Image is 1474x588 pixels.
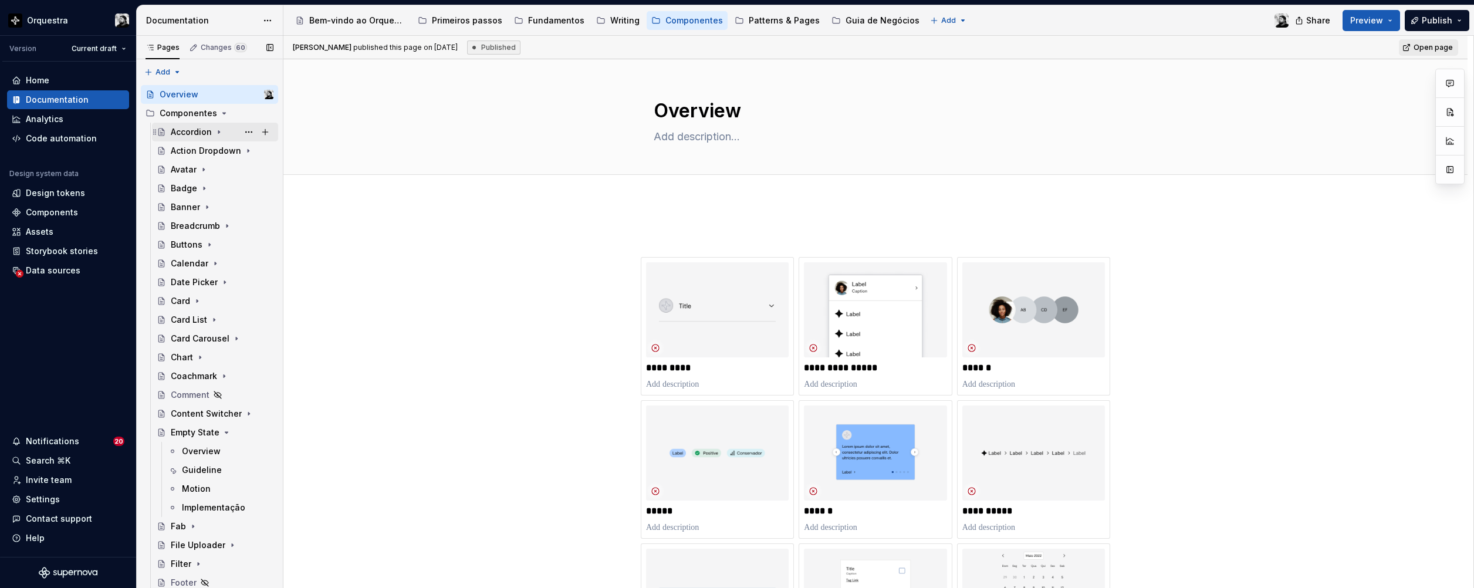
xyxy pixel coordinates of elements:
[26,435,79,447] div: Notifications
[26,75,49,86] div: Home
[651,97,1095,125] textarea: Overview
[182,464,222,476] div: Guideline
[293,43,458,52] span: published this page on [DATE]
[152,141,278,160] a: Action Dropdown
[171,370,217,382] div: Coachmark
[171,220,220,232] div: Breadcrumb
[152,235,278,254] a: Buttons
[26,513,92,525] div: Contact support
[26,226,53,238] div: Assets
[39,567,97,579] svg: Supernova Logo
[163,498,278,517] a: Implementação
[26,265,80,276] div: Data sources
[152,404,278,423] a: Content Switcher
[962,405,1105,501] img: 245aa844-a131-46f3-a448-d265d69567b2.png
[1414,43,1453,52] span: Open page
[7,261,129,280] a: Data sources
[26,245,98,257] div: Storybook stories
[26,474,72,486] div: Invite team
[432,15,502,26] div: Primeiros passos
[171,539,225,551] div: File Uploader
[467,40,520,55] div: Published
[290,11,411,30] a: Bem-vindo ao Orquestra!
[27,15,68,26] div: Orquestra
[160,89,198,100] div: Overview
[171,276,218,288] div: Date Picker
[264,90,273,99] img: Lucas Angelo Marim
[182,445,221,457] div: Overview
[163,461,278,479] a: Guideline
[647,11,728,30] a: Componentes
[141,104,278,123] div: Componentes
[171,333,229,344] div: Card Carousel
[927,12,971,29] button: Add
[2,8,134,33] button: OrquestraLucas Angelo Marim
[7,222,129,241] a: Assets
[141,64,185,80] button: Add
[152,254,278,273] a: Calendar
[171,389,209,401] div: Comment
[9,169,79,178] div: Design system data
[152,517,278,536] a: Fab
[171,183,197,194] div: Badge
[155,67,170,77] span: Add
[163,479,278,498] a: Motion
[509,11,589,30] a: Fundamentos
[7,203,129,222] a: Components
[152,423,278,442] a: Empty State
[115,13,129,28] img: Lucas Angelo Marim
[152,292,278,310] a: Card
[730,11,824,30] a: Patterns & Pages
[7,184,129,202] a: Design tokens
[1306,15,1330,26] span: Share
[1405,10,1469,31] button: Publish
[152,198,278,217] a: Banner
[7,110,129,129] a: Analytics
[152,348,278,367] a: Chart
[171,408,242,420] div: Content Switcher
[7,242,129,261] a: Storybook stories
[26,133,97,144] div: Code automation
[293,43,351,52] span: [PERSON_NAME]
[171,558,191,570] div: Filter
[113,437,124,446] span: 20
[749,15,820,26] div: Patterns & Pages
[171,239,202,251] div: Buttons
[182,483,211,495] div: Motion
[7,71,129,90] a: Home
[591,11,644,30] a: Writing
[7,129,129,148] a: Code automation
[163,442,278,461] a: Overview
[7,509,129,528] button: Contact support
[1350,15,1383,26] span: Preview
[146,15,257,26] div: Documentation
[646,262,789,357] img: cc264579-cf50-424e-bd7c-53c80baa40d7.png
[171,201,200,213] div: Banner
[152,367,278,386] a: Coachmark
[827,11,924,30] a: Guia de Negócios
[171,126,212,138] div: Accordion
[171,258,208,269] div: Calendar
[962,262,1105,357] img: 1903a365-ea3f-494c-a9c8-559e4406bcc5.png
[846,15,919,26] div: Guia de Negócios
[182,502,245,513] div: Implementação
[7,471,129,489] a: Invite team
[171,145,241,157] div: Action Dropdown
[152,386,278,404] a: Comment
[152,555,278,573] a: Filter
[26,187,85,199] div: Design tokens
[26,494,60,505] div: Settings
[1289,10,1338,31] button: Share
[7,529,129,548] button: Help
[160,107,217,119] div: Componentes
[804,262,946,357] img: 245f015f-d6f3-4dab-a1f3-a7069a9fa7cc.png
[152,160,278,179] a: Avatar
[1422,15,1452,26] span: Publish
[171,352,193,363] div: Chart
[309,15,406,26] div: Bem-vindo ao Orquestra!
[7,451,129,470] button: Search ⌘K
[171,314,207,326] div: Card List
[26,113,63,125] div: Analytics
[171,295,190,307] div: Card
